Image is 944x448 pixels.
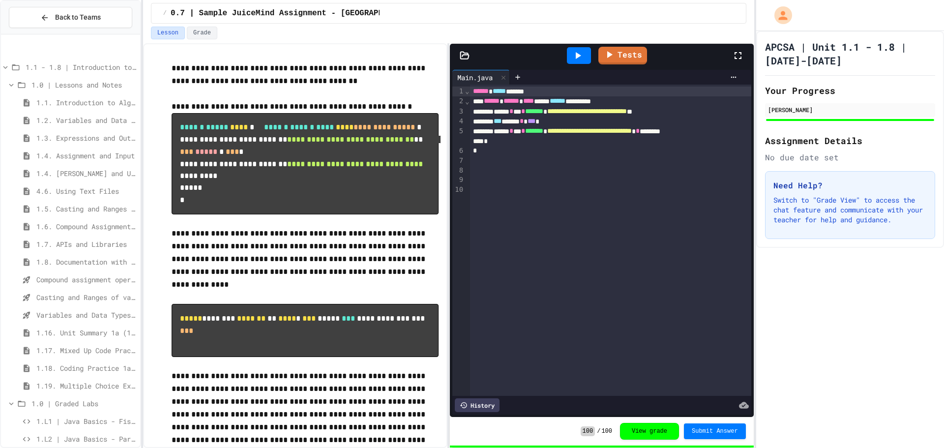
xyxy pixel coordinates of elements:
[773,195,927,225] p: Switch to "Grade View" to access the chat feature and communicate with your teacher for help and ...
[452,87,465,96] div: 1
[765,40,935,67] h1: APCSA | Unit 1.1 - 1.8 | [DATE]-[DATE]
[768,105,932,114] div: [PERSON_NAME]
[36,434,136,444] span: 1.L2 | Java Basics - Paragraphs Lab
[36,363,136,373] span: 1.18. Coding Practice 1a (1.1-1.6)
[765,151,935,163] div: No due date set
[862,366,934,408] iframe: chat widget
[36,168,136,179] span: 1.4. [PERSON_NAME] and User Input
[36,115,136,125] span: 1.2. Variables and Data Types
[31,398,136,409] span: 1.0 | Graded Labs
[452,72,498,83] div: Main.java
[452,107,465,117] div: 3
[36,310,136,320] span: Variables and Data Types - Quiz
[36,150,136,161] span: 1.4. Assignment and Input
[36,186,136,196] span: 4.6. Using Text Files
[764,4,795,27] div: My Account
[452,175,465,185] div: 9
[55,12,101,23] span: Back to Teams
[465,87,470,95] span: Fold line
[36,221,136,232] span: 1.6. Compound Assignment Operators
[36,239,136,249] span: 1.7. APIs and Libraries
[452,70,510,85] div: Main.java
[581,426,595,436] span: 100
[36,292,136,302] span: Casting and Ranges of variables - Quiz
[36,133,136,143] span: 1.3. Expressions and Output [New]
[597,427,600,435] span: /
[765,84,935,97] h2: Your Progress
[620,423,679,440] button: View grade
[455,398,500,412] div: History
[36,381,136,391] span: 1.19. Multiple Choice Exercises for Unit 1a (1.1-1.6)
[452,146,465,156] div: 6
[36,97,136,108] span: 1.1. Introduction to Algorithms, Programming, and Compilers
[36,416,136,426] span: 1.L1 | Java Basics - Fish Lab
[465,97,470,105] span: Fold line
[452,126,465,146] div: 5
[36,274,136,285] span: Compound assignment operators - Quiz
[36,257,136,267] span: 1.8. Documentation with Comments and Preconditions
[36,328,136,338] span: 1.16. Unit Summary 1a (1.1-1.6)
[26,62,136,72] span: 1.1 - 1.8 | Introduction to Java
[36,204,136,214] span: 1.5. Casting and Ranges of Values
[36,345,136,356] span: 1.17. Mixed Up Code Practice 1.1-1.6
[187,27,217,39] button: Grade
[9,7,132,28] button: Back to Teams
[684,423,746,439] button: Submit Answer
[163,9,167,17] span: /
[601,427,612,435] span: 100
[903,409,934,438] iframe: chat widget
[151,27,185,39] button: Lesson
[171,7,421,19] span: 0.7 | Sample JuiceMind Assignment - [GEOGRAPHIC_DATA]
[452,156,465,166] div: 7
[452,185,465,195] div: 10
[452,166,465,176] div: 8
[452,117,465,126] div: 4
[765,134,935,148] h2: Assignment Details
[692,427,738,435] span: Submit Answer
[31,80,136,90] span: 1.0 | Lessons and Notes
[598,47,647,64] a: Tests
[452,96,465,106] div: 2
[773,179,927,191] h3: Need Help?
